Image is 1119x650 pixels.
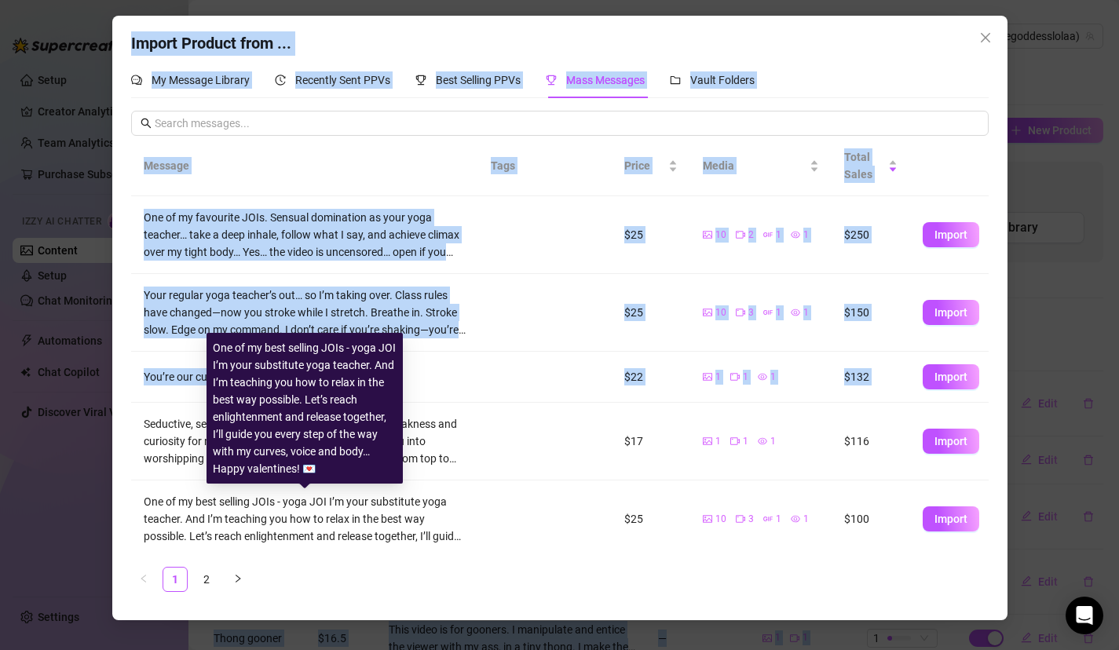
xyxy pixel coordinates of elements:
span: video-camera [736,230,745,239]
div: One of my best selling JOIs - yoga JOI I’m your substitute yoga teacher. And I’m teaching you how... [213,339,397,477]
span: trophy [415,75,426,86]
span: Import [934,228,967,241]
span: Close [973,31,998,44]
div: Seductive, sensual domination. I know about your weakness and curiosity for my feet, and now I’m ... [144,415,466,467]
button: Import [923,429,979,454]
span: video-camera [730,436,740,446]
span: Import Product from ... [131,34,291,53]
span: 1 [776,512,781,527]
span: Import [934,513,967,525]
span: video-camera [736,514,745,524]
li: Next Page [225,567,250,592]
span: eye [791,514,800,524]
span: Import [934,435,967,447]
span: 10 [715,228,726,243]
span: folder [670,75,681,86]
td: $25 [612,480,690,558]
span: 1 [776,305,781,320]
span: Import [934,306,967,319]
span: 1 [770,370,776,385]
th: Total Sales [832,136,910,196]
td: $25 [612,196,690,274]
span: eye [791,230,800,239]
span: 3 [748,305,754,320]
span: video-camera [736,308,745,317]
span: gif [763,308,773,317]
button: Import [923,300,979,325]
div: One of my best selling JOIs - yoga JOI I’m your substitute yoga teacher. And I’m teaching you how... [144,493,466,545]
th: Tags [478,136,572,196]
input: Search messages... [155,115,979,132]
span: picture [703,308,712,317]
a: 2 [195,568,218,591]
span: My Message Library [152,74,250,86]
span: Recently Sent PPVs [295,74,390,86]
button: Import [923,364,979,389]
span: picture [703,436,712,446]
span: 3 [748,512,754,527]
span: Total Sales [844,148,885,183]
td: $250 [832,196,910,274]
span: Price [624,157,665,174]
td: $150 [832,274,910,352]
span: 1 [715,370,721,385]
span: 1 [803,228,809,243]
span: Mass Messages [566,74,645,86]
span: Vault Folders [690,74,755,86]
span: Best Selling PPVs [436,74,521,86]
span: 1 [743,370,748,385]
span: picture [703,514,712,524]
span: eye [758,372,767,382]
td: $22 [612,352,690,403]
th: Media [690,136,832,196]
button: Close [973,25,998,50]
td: $17 [612,403,690,480]
div: One of my favourite JOIs. Sensual domination as your yoga teacher… take a deep inhale, follow wha... [144,209,466,261]
span: 1 [776,228,781,243]
button: Import [923,222,979,247]
span: 2 [748,228,754,243]
span: 1 [803,305,809,320]
span: right [233,574,243,583]
span: gif [763,230,773,239]
span: 1 [803,512,809,527]
span: video-camera [730,372,740,382]
li: 1 [163,567,188,592]
td: $25 [612,274,690,352]
td: $100 [832,480,910,558]
span: eye [791,308,800,317]
span: history [275,75,286,86]
td: $132 [832,352,910,403]
span: 1 [770,434,776,449]
td: $116 [832,403,910,480]
span: 1 [715,434,721,449]
span: Media [703,157,806,174]
li: Previous Page [131,567,156,592]
span: trophy [546,75,557,86]
button: left [131,567,156,592]
span: 10 [715,512,726,527]
span: eye [758,436,767,446]
th: Message [131,136,478,196]
span: left [139,574,148,583]
th: Price [612,136,690,196]
span: picture [703,230,712,239]
li: 2 [194,567,219,592]
span: Import [934,371,967,383]
div: You’re our cuck in the corner… need I say more? [144,368,466,385]
button: right [225,567,250,592]
span: picture [703,372,712,382]
span: search [141,118,152,129]
span: 10 [715,305,726,320]
div: Open Intercom Messenger [1066,597,1103,634]
span: close [979,31,992,44]
span: gif [763,514,773,524]
span: comment [131,75,142,86]
div: Your regular yoga teacher’s out… so I’m taking over. Class rules have changed—now you stroke whil... [144,287,466,338]
a: 1 [163,568,187,591]
button: Import [923,506,979,531]
span: 1 [743,434,748,449]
